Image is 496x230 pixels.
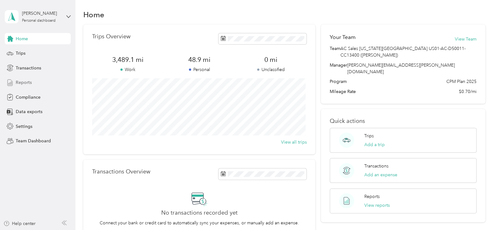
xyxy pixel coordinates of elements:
span: Program [330,78,347,85]
button: View all trips [281,139,306,145]
p: Quick actions [330,118,477,124]
span: Team Dashboard [16,138,51,144]
span: Manager [330,62,347,75]
p: Transactions Overview [92,168,150,175]
p: Trips Overview [92,33,130,40]
span: 3,489.1 mi [92,55,164,64]
span: Transactions [16,65,41,71]
p: Transactions [364,163,388,169]
h2: Your Team [330,33,355,41]
p: Trips [364,133,373,139]
span: 48.9 mi [163,55,235,64]
h1: Home [83,11,104,18]
button: Help center [3,220,36,227]
span: Home [16,36,28,42]
span: Team [330,45,340,58]
button: View Team [455,36,477,42]
h2: No transactions recorded yet [161,210,238,216]
span: AC Sales [US_STATE][GEOGRAPHIC_DATA] US01-AC-D50011-CC13400 ([PERSON_NAME]) [340,45,477,58]
span: CPM Plan 2025 [446,78,477,85]
div: [PERSON_NAME] [22,10,61,17]
button: View reports [364,202,389,209]
p: Personal [163,66,235,73]
div: Personal dashboard [22,19,56,23]
iframe: Everlance-gr Chat Button Frame [461,195,496,230]
span: Compliance [16,94,41,101]
span: [PERSON_NAME][EMAIL_ADDRESS][PERSON_NAME][DOMAIN_NAME] [347,63,455,74]
p: Reports [364,193,379,200]
p: Unclassified [235,66,307,73]
span: Mileage Rate [330,88,356,95]
button: Add an expense [364,172,397,178]
span: 0 mi [235,55,307,64]
span: Reports [16,79,32,86]
p: Work [92,66,164,73]
button: Add a trip [364,141,384,148]
span: Settings [16,123,32,130]
span: Data exports [16,108,42,115]
p: Connect your bank or credit card to automatically sync your expenses, or manually add an expense. [100,220,299,226]
span: Trips [16,50,25,57]
span: $0.70/mi [459,88,477,95]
